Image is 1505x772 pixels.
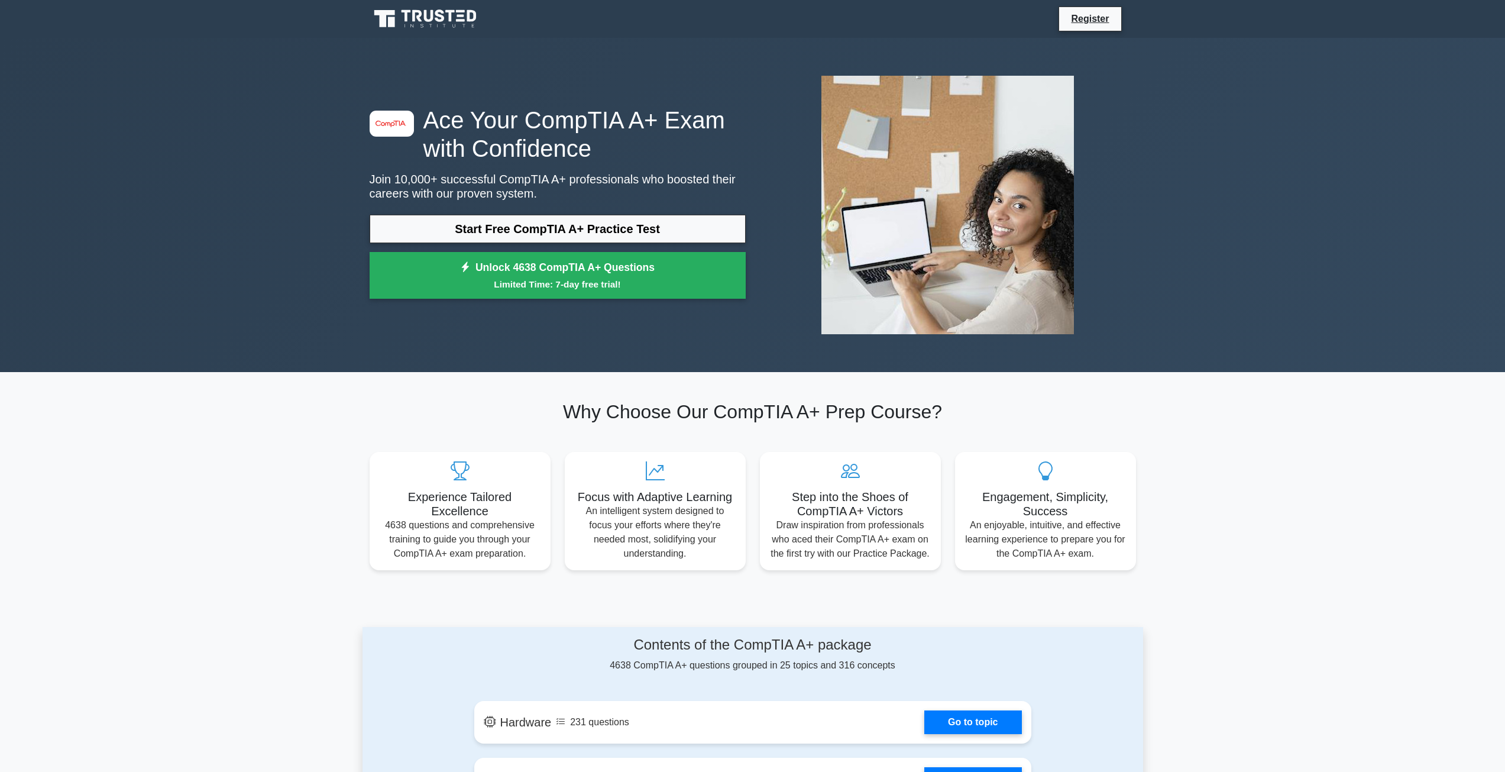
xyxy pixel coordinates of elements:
p: Draw inspiration from professionals who aced their CompTIA A+ exam on the first try with our Prac... [769,518,931,561]
h5: Experience Tailored Excellence [379,490,541,518]
h4: Contents of the CompTIA A+ package [474,637,1031,654]
p: An enjoyable, intuitive, and effective learning experience to prepare you for the CompTIA A+ exam. [965,518,1127,561]
a: Register [1064,11,1116,26]
div: 4638 CompTIA A+ questions grouped in 25 topics and 316 concepts [474,637,1031,673]
p: Join 10,000+ successful CompTIA A+ professionals who boosted their careers with our proven system. [370,172,746,201]
a: Start Free CompTIA A+ Practice Test [370,215,746,243]
h1: Ace Your CompTIA A+ Exam with Confidence [370,106,746,163]
a: Go to topic [924,710,1021,734]
p: An intelligent system designed to focus your efforts where they're needed most, solidifying your ... [574,504,736,561]
p: 4638 questions and comprehensive training to guide you through your CompTIA A+ exam preparation. [379,518,541,561]
small: Limited Time: 7-day free trial! [384,277,731,291]
h5: Step into the Shoes of CompTIA A+ Victors [769,490,931,518]
h5: Engagement, Simplicity, Success [965,490,1127,518]
h2: Why Choose Our CompTIA A+ Prep Course? [370,400,1136,423]
h5: Focus with Adaptive Learning [574,490,736,504]
a: Unlock 4638 CompTIA A+ QuestionsLimited Time: 7-day free trial! [370,252,746,299]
